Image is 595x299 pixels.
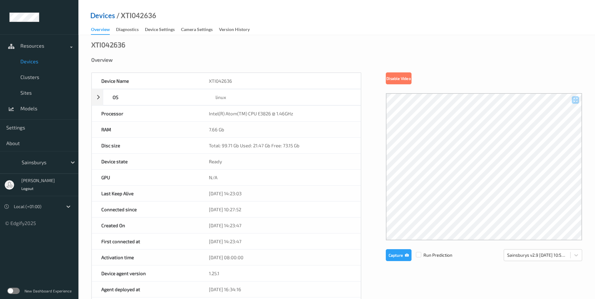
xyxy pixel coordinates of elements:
[219,26,250,34] div: Version History
[199,249,361,265] div: [DATE] 08:00:00
[92,265,199,281] div: Device agent version
[116,25,145,34] a: Diagnostics
[412,252,452,258] span: Run Prediction
[386,72,412,84] button: Disable Video
[92,202,199,217] div: Connected since
[92,281,199,297] div: Agent deployed at
[92,170,199,185] div: GPU
[91,57,582,63] div: Overview
[103,89,206,105] div: OS
[199,281,361,297] div: [DATE] 16:34:16
[386,249,412,261] button: Capture
[199,265,361,281] div: 1.25.1
[199,154,361,169] div: Ready
[145,26,175,34] div: Device Settings
[199,218,361,233] div: [DATE] 14:23:47
[199,202,361,217] div: [DATE] 10:27:52
[115,13,156,19] div: / XTI042636
[91,41,125,48] div: XTI042636
[92,154,199,169] div: Device state
[145,25,181,34] a: Device Settings
[199,122,361,137] div: 7.66 Gb
[90,13,115,19] a: Devices
[206,89,361,105] div: linux
[199,233,361,249] div: [DATE] 14:23:47
[92,218,199,233] div: Created On
[92,89,361,105] div: OSlinux
[92,233,199,249] div: First connected at
[116,26,139,34] div: Diagnostics
[199,73,361,89] div: XTI042636
[92,138,199,153] div: Disc size
[199,106,361,121] div: Intel(R) Atom(TM) CPU E3826 @ 1.46GHz
[199,138,361,153] div: Total: 99.71 Gb Used: 21.47 Gb Free: 73.15 Gb
[219,25,256,34] a: Version History
[181,25,219,34] a: Camera Settings
[91,25,116,35] a: Overview
[92,186,199,201] div: Last Keep Alive
[91,26,110,35] div: Overview
[92,249,199,265] div: Activation time
[92,106,199,121] div: Processor
[92,122,199,137] div: RAM
[199,186,361,201] div: [DATE] 14:23:03
[181,26,213,34] div: Camera Settings
[199,170,361,185] div: N/A
[92,73,199,89] div: Device Name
